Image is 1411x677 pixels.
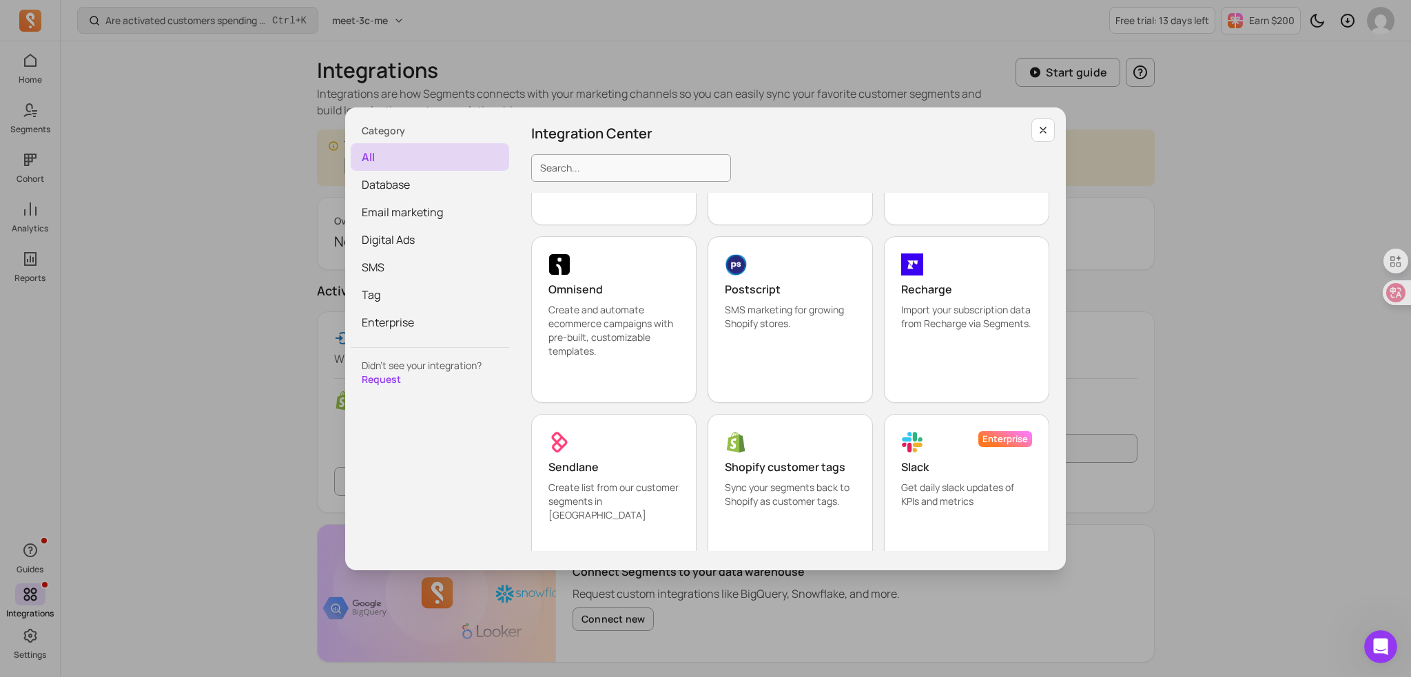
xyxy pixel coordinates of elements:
img: omnisend [548,253,570,275]
iframe: Intercom live chat [1364,630,1397,663]
span: Tag [351,281,509,309]
p: Create and automate ecommerce campaigns with pre-built, customizable templates. [548,303,679,358]
p: Import your subscription data from Recharge via Segments. [901,303,1032,331]
img: sendlane [548,431,570,453]
img: slack [901,431,923,453]
img: recharge [901,253,923,275]
span: Enterprise [351,309,509,336]
p: Integration Center [531,124,1049,143]
p: Postscript [725,281,856,298]
div: Category [351,124,509,138]
p: Create list from our customer segments in [GEOGRAPHIC_DATA] [548,481,679,522]
a: Request [362,373,401,386]
span: Enterprise [978,431,1032,448]
button: rechargeRechargeImport your subscription data from Recharge via Segments. [884,236,1049,403]
button: shopify_customer_tagShopify customer tagsSync your segments back to Shopify as customer tags. [708,414,873,581]
p: Omnisend [548,281,679,298]
span: Email marketing [351,198,509,226]
p: Shopify customer tags [725,459,856,475]
button: postscriptPostscriptSMS marketing for growing Shopify stores. [708,236,873,403]
img: postscript [725,253,747,275]
p: Recharge [901,281,1032,298]
p: Sync your segments back to Shopify as customer tags. [725,481,856,508]
img: shopify_customer_tag [725,431,747,453]
p: Slack [901,459,1032,475]
button: omnisendOmnisendCreate and automate ecommerce campaigns with pre-built, customizable templates. [531,236,697,403]
span: all [351,143,509,171]
span: Database [351,171,509,198]
input: Search... [531,154,731,182]
span: SMS [351,253,509,281]
p: SMS marketing for growing Shopify stores. [725,303,856,331]
p: Didn’t see your integration? [362,359,498,373]
button: sendlaneSendlaneCreate list from our customer segments in [GEOGRAPHIC_DATA] [531,414,697,581]
p: Get daily slack updates of KPIs and metrics [901,481,1032,508]
span: Digital Ads [351,226,509,253]
button: slackEnterpriseSlackGet daily slack updates of KPIs and metrics [884,414,1049,581]
p: Sendlane [548,459,679,475]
